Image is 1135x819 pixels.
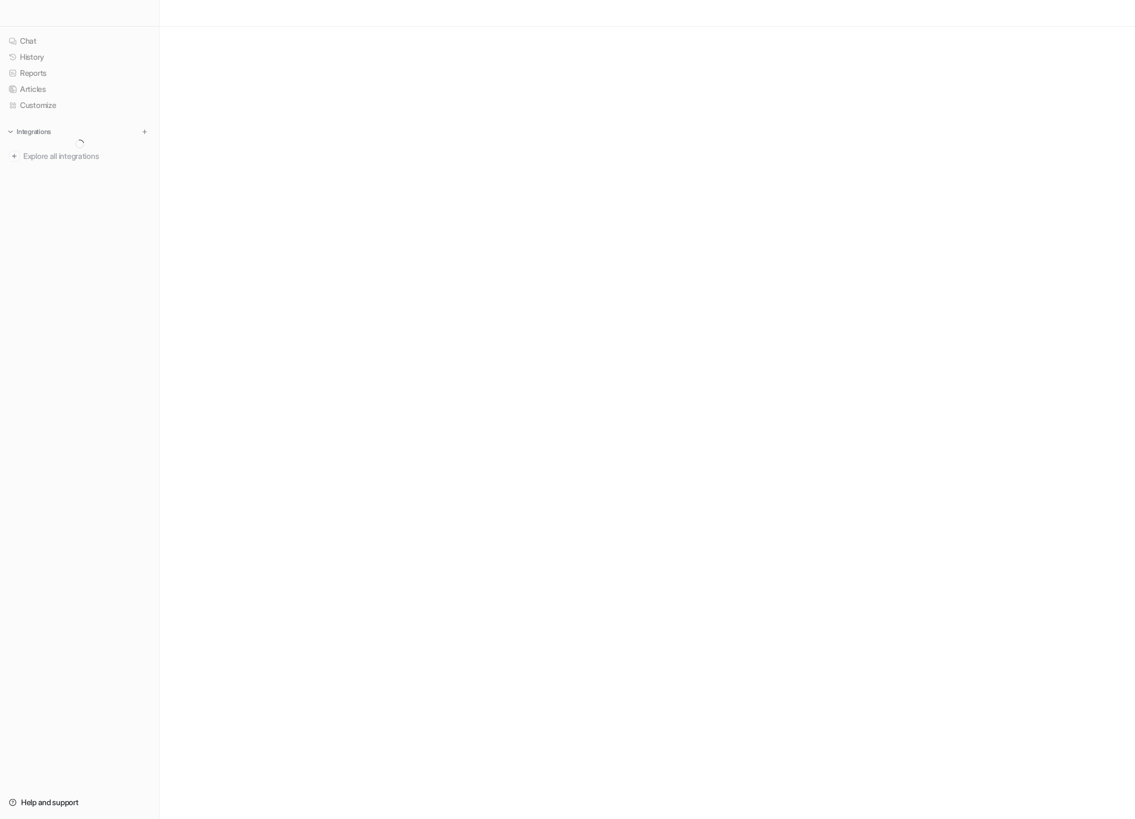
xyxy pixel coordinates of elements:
img: explore all integrations [9,151,20,162]
span: Explore all integrations [23,147,150,165]
p: Integrations [17,127,51,136]
a: Help and support [4,795,155,810]
button: Integrations [4,126,54,137]
a: History [4,49,155,65]
a: Customize [4,97,155,113]
a: Explore all integrations [4,148,155,164]
img: expand menu [7,128,14,136]
a: Chat [4,33,155,49]
a: Reports [4,65,155,81]
a: Articles [4,81,155,97]
img: menu_add.svg [141,128,149,136]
